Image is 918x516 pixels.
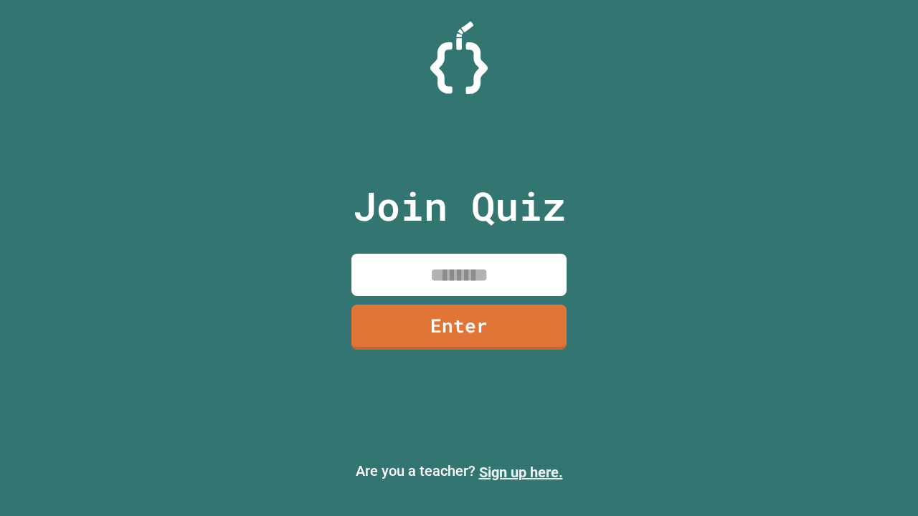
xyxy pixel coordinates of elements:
iframe: chat widget [858,459,904,502]
a: Enter [351,305,567,350]
img: Logo.svg [430,21,488,94]
p: Are you a teacher? [11,460,907,483]
iframe: chat widget [799,396,904,457]
p: Join Quiz [353,176,566,236]
a: Sign up here. [479,464,563,481]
